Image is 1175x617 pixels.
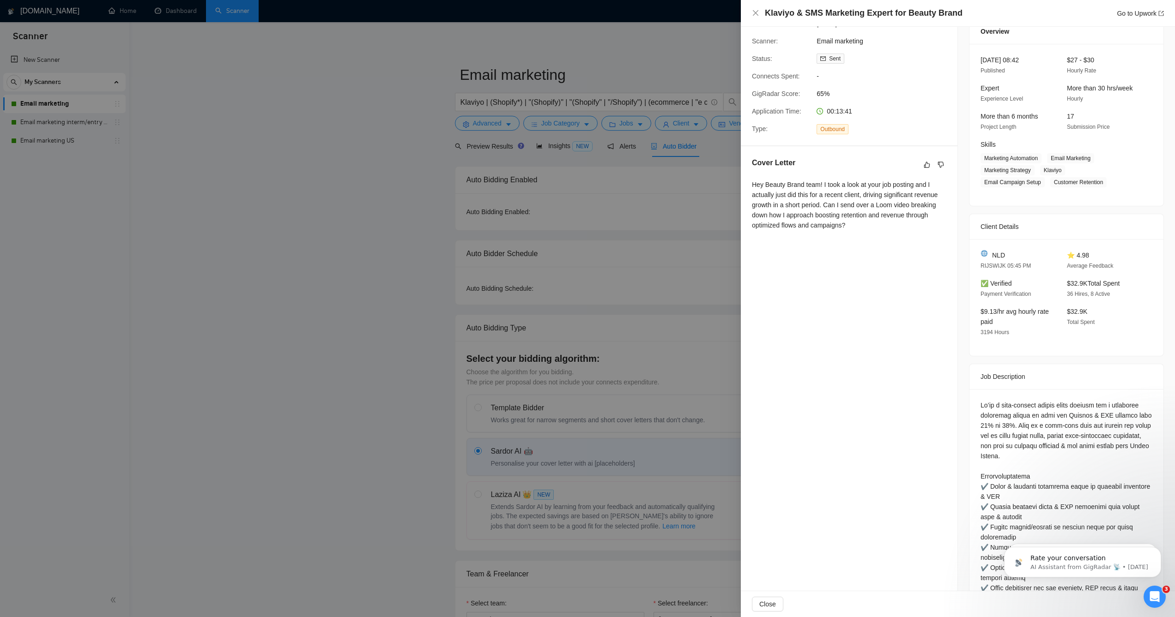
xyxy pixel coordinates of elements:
span: dislike [938,161,944,168]
span: Email Marketing [1047,153,1094,163]
span: Type: [752,125,768,132]
span: More than 6 months [981,113,1038,120]
span: NLD [992,250,1005,260]
span: Scanner: [752,37,778,45]
iframe: Intercom notifications message [990,527,1175,592]
span: Connects Spent: [752,72,800,80]
span: Submission Price [1067,124,1110,130]
button: like [921,159,933,170]
a: Go to Upworkexport [1117,10,1164,17]
span: ✅ Verified [981,280,1012,287]
span: Close [759,599,776,609]
span: 65% [817,89,955,99]
span: $32.9K Total Spent [1067,280,1120,287]
span: Email Campaign Setup [981,177,1045,187]
span: Outbound [817,124,848,134]
span: [DATE] 08:42 [981,56,1019,64]
span: export [1158,11,1164,16]
button: Close [752,597,783,611]
span: 36 Hires, 8 Active [1067,291,1110,297]
span: $27 - $30 [1067,56,1094,64]
h4: Klaviyo & SMS Marketing Expert for Beauty Brand [765,7,963,19]
span: 17 [1067,113,1074,120]
iframe: Intercom live chat [1144,586,1166,608]
span: Overview [981,26,1009,36]
span: Payment Verification [981,291,1031,297]
div: Hey Beauty Brand team! I took a look at your job posting and I actually just did this for a recen... [752,180,946,230]
span: Experience Level [981,96,1023,102]
span: 3 [1163,586,1170,593]
span: Average Feedback [1067,263,1114,269]
span: Project Length [981,124,1016,130]
span: GigRadar Score: [752,90,800,97]
h5: Cover Letter [752,157,795,168]
div: Client Details [981,214,1152,239]
span: 3194 Hours [981,329,1009,335]
span: Skills [981,141,996,148]
span: RIJSWIJK 05:45 PM [981,263,1031,269]
span: Expert [981,84,999,92]
span: Sent [829,55,841,62]
span: $32.9K [1067,308,1087,315]
span: ⭐ 4.98 [1067,252,1089,259]
button: dislike [935,159,946,170]
span: Status: [752,55,772,62]
span: clock-circle [817,108,823,114]
span: Marketing Automation [981,153,1042,163]
span: $9.13/hr avg hourly rate paid [981,308,1049,325]
span: Application Time: [752,108,801,115]
span: More than 30 hrs/week [1067,84,1133,92]
span: Klaviyo [1040,165,1066,175]
span: Marketing Strategy [981,165,1035,175]
span: mail [820,56,826,61]
img: 🌐 [981,250,987,257]
span: Hourly Rate [1067,67,1096,74]
span: close [752,9,759,17]
span: Published [981,67,1005,74]
span: Email marketing [817,36,955,46]
button: Close [752,9,759,17]
span: Total Spent [1067,319,1095,325]
span: like [924,161,930,168]
span: Customer Retention [1050,177,1107,187]
span: 00:13:41 [827,108,852,115]
span: - [817,71,955,81]
span: Hourly [1067,96,1083,102]
div: Job Description [981,364,1152,389]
